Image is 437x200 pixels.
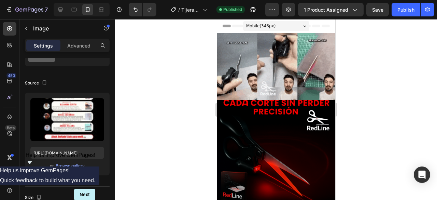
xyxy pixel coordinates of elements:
button: Show survey - Help us improve GemPages! [26,152,96,166]
div: Undo/Redo [129,3,156,16]
span: Help us improve GemPages! [26,152,96,158]
button: 1 product assigned [298,3,364,16]
button: Publish [392,3,420,16]
div: Publish [397,6,414,13]
div: 450 [6,73,16,78]
p: 7 [45,5,48,14]
span: 1 product assigned [304,6,348,13]
button: Save [366,3,389,16]
span: Tijeras Laser [181,6,200,13]
div: Source [25,79,48,88]
p: Settings [34,42,53,49]
span: Published [223,6,242,13]
span: Save [372,7,383,13]
input: https://example.com/image.jpg [30,147,104,159]
img: preview-image [30,98,104,141]
p: Image [33,24,91,32]
div: Beta [5,125,16,131]
div: Open Intercom Messenger [414,166,430,183]
span: / [178,6,180,13]
iframe: Design area [217,19,335,200]
p: Advanced [67,42,90,49]
button: 7 [3,3,51,16]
